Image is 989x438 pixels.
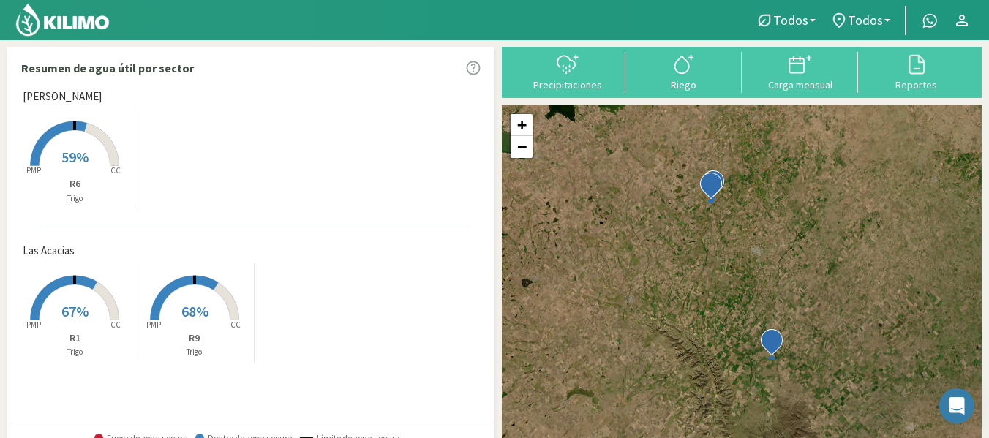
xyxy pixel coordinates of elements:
div: Precipitaciones [514,80,621,90]
div: Reportes [862,80,970,90]
span: [PERSON_NAME] [23,88,102,105]
span: 68% [181,302,208,320]
tspan: PMP [146,320,161,330]
tspan: CC [111,165,121,175]
div: Open Intercom Messenger [939,388,974,423]
p: Resumen de agua útil por sector [21,59,194,77]
button: Carga mensual [742,52,858,91]
tspan: CC [111,320,121,330]
a: Zoom out [511,136,533,158]
span: Todos [773,12,808,28]
button: Reportes [858,52,974,91]
p: Trigo [135,346,255,358]
button: Riego [625,52,742,91]
button: Precipitaciones [509,52,625,91]
span: Todos [848,12,883,28]
div: Riego [630,80,737,90]
span: 67% [61,302,89,320]
tspan: PMP [26,320,41,330]
p: R6 [15,176,135,192]
p: Trigo [15,346,135,358]
span: 59% [61,148,89,166]
div: Carga mensual [746,80,854,90]
p: R1 [15,331,135,346]
p: R9 [135,331,255,346]
a: Zoom in [511,114,533,136]
tspan: PMP [26,165,41,175]
p: Trigo [15,192,135,205]
img: Kilimo [15,2,110,37]
span: Las Acacias [23,243,75,260]
tspan: CC [230,320,241,330]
